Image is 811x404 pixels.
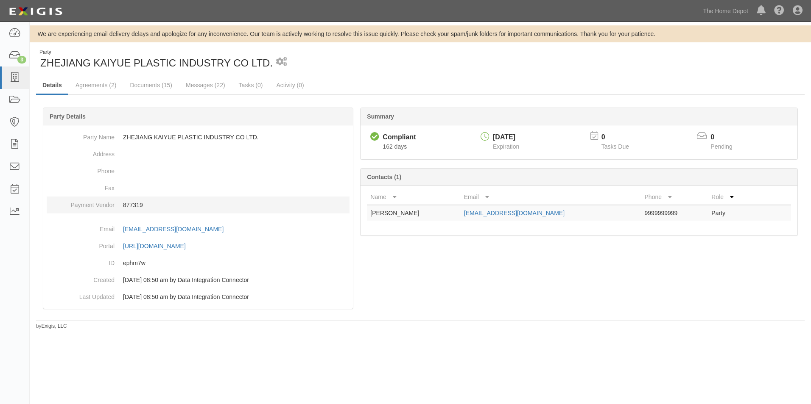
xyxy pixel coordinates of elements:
div: ZHEJIANG KAIYUE PLASTIC INDUSTRY CO LTD. [36,49,414,70]
a: Activity (0) [270,77,310,94]
dt: Phone [47,163,115,175]
div: 3 [17,56,26,64]
dt: Fax [47,180,115,192]
div: [DATE] [493,133,519,142]
i: Compliant [370,133,379,141]
div: We are experiencing email delivery delays and apologize for any inconvenience. Our team is active... [30,30,811,38]
td: 9999999999 [641,205,708,221]
span: ZHEJIANG KAIYUE PLASTIC INDUSTRY CO LTD. [40,57,273,69]
td: Party [708,205,757,221]
dd: ZHEJIANG KAIYUE PLASTIC INDUSTRY CO LTD. [47,129,350,146]
a: The Home Depot [699,3,752,19]
dt: Party Name [47,129,115,141]
a: [URL][DOMAIN_NAME] [123,243,195,249]
th: Role [708,189,757,205]
a: Agreements (2) [69,77,123,94]
span: Pending [710,143,732,150]
dd: 09/30/2022 08:50 am by Data Integration Connector [47,271,350,288]
img: logo-5460c22ac91f19d4615b14bd174203de0afe785f0fc80cf4dbbc73dc1793850b.png [6,4,65,19]
b: Contacts (1) [367,174,401,180]
div: [EMAIL_ADDRESS][DOMAIN_NAME] [123,225,224,233]
span: Tasks Due [601,143,629,150]
b: Party Details [50,113,86,120]
p: 0 [601,133,640,142]
span: Expiration [493,143,519,150]
a: Tasks (0) [232,77,269,94]
a: Details [36,77,68,95]
a: Messages (22) [179,77,232,94]
dt: Last Updated [47,288,115,301]
dt: Address [47,146,115,158]
small: by [36,323,67,330]
a: [EMAIL_ADDRESS][DOMAIN_NAME] [464,210,565,216]
dd: ephm7w [47,255,350,271]
i: Help Center - Complianz [774,6,784,16]
b: Summary [367,113,394,120]
dt: Payment Vendor [47,196,115,209]
a: Exigis, LLC [42,323,67,329]
dt: ID [47,255,115,267]
div: Party [39,49,273,56]
i: 1 scheduled workflow [276,58,287,66]
th: Phone [641,189,708,205]
dt: Email [47,221,115,233]
div: Compliant [383,133,416,142]
a: Documents (15) [123,77,179,94]
dt: Portal [47,238,115,250]
td: [PERSON_NAME] [367,205,460,221]
dd: 09/30/2022 08:50 am by Data Integration Connector [47,288,350,305]
span: Since 03/17/2025 [383,143,407,150]
p: 0 [710,133,743,142]
a: [EMAIL_ADDRESS][DOMAIN_NAME] [123,226,233,232]
dt: Created [47,271,115,284]
th: Email [461,189,641,205]
p: 877319 [123,201,350,209]
th: Name [367,189,460,205]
